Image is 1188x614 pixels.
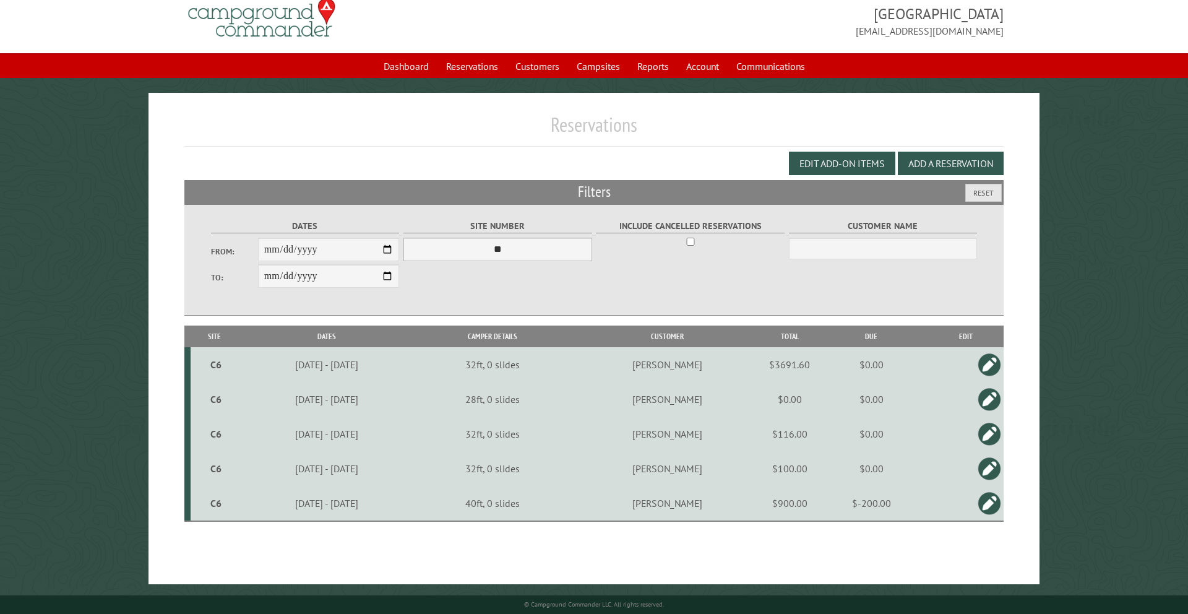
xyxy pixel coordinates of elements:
td: $100.00 [765,451,814,486]
td: [PERSON_NAME] [570,451,765,486]
div: C6 [196,393,236,405]
td: [PERSON_NAME] [570,382,765,417]
td: $900.00 [765,486,814,521]
th: Edit [928,326,1004,347]
td: 32ft, 0 slides [415,417,570,451]
div: [DATE] - [DATE] [240,462,413,475]
label: Dates [211,219,400,233]
a: Dashboard [376,54,436,78]
td: $0.00 [814,451,928,486]
a: Customers [508,54,567,78]
small: © Campground Commander LLC. All rights reserved. [524,600,664,608]
div: [DATE] - [DATE] [240,358,413,371]
td: [PERSON_NAME] [570,486,765,521]
td: 28ft, 0 slides [415,382,570,417]
h1: Reservations [184,113,1004,147]
div: [DATE] - [DATE] [240,393,413,405]
a: Communications [729,54,812,78]
td: 32ft, 0 slides [415,451,570,486]
td: $116.00 [765,417,814,451]
td: $0.00 [765,382,814,417]
th: Due [814,326,928,347]
label: Include Cancelled Reservations [596,219,785,233]
td: $0.00 [814,347,928,382]
th: Site [191,326,238,347]
a: Reservations [439,54,506,78]
div: C6 [196,462,236,475]
label: Customer Name [789,219,978,233]
td: 32ft, 0 slides [415,347,570,382]
button: Edit Add-on Items [789,152,895,175]
td: $0.00 [814,382,928,417]
button: Add a Reservation [898,152,1004,175]
div: [DATE] - [DATE] [240,428,413,440]
a: Campsites [569,54,627,78]
td: $-200.00 [814,486,928,521]
td: [PERSON_NAME] [570,347,765,382]
a: Reports [630,54,676,78]
button: Reset [965,184,1002,202]
th: Camper Details [415,326,570,347]
h2: Filters [184,180,1004,204]
td: $0.00 [814,417,928,451]
label: Site Number [403,219,592,233]
a: Account [679,54,726,78]
span: [GEOGRAPHIC_DATA] [EMAIL_ADDRESS][DOMAIN_NAME] [594,4,1004,38]
td: [PERSON_NAME] [570,417,765,451]
div: C6 [196,358,236,371]
td: $3691.60 [765,347,814,382]
label: To: [211,272,258,283]
label: From: [211,246,258,257]
th: Dates [238,326,416,347]
div: C6 [196,497,236,509]
div: [DATE] - [DATE] [240,497,413,509]
th: Customer [570,326,765,347]
div: C6 [196,428,236,440]
td: 40ft, 0 slides [415,486,570,521]
th: Total [765,326,814,347]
